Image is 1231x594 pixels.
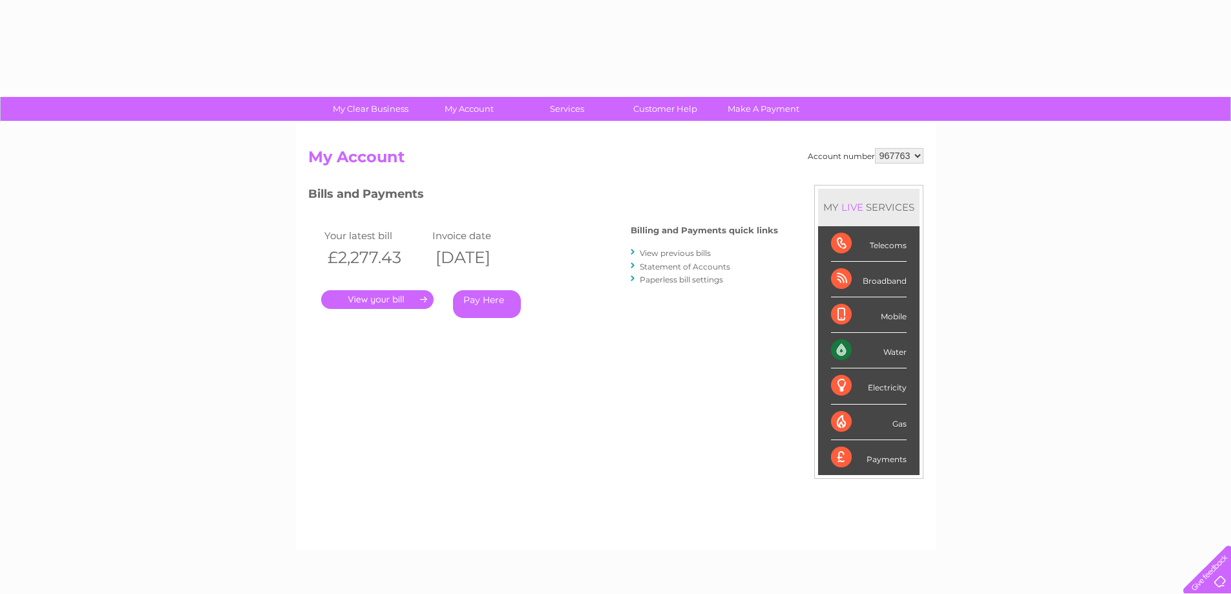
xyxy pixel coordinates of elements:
h4: Billing and Payments quick links [631,226,778,235]
th: £2,277.43 [321,244,430,271]
td: Invoice date [429,227,538,244]
h2: My Account [308,148,923,173]
a: View previous bills [640,248,711,258]
td: Your latest bill [321,227,430,244]
div: Payments [831,440,907,475]
div: Account number [808,148,923,164]
a: My Account [416,97,522,121]
a: Make A Payment [710,97,817,121]
th: [DATE] [429,244,538,271]
a: Pay Here [453,290,521,318]
a: Paperless bill settings [640,275,723,284]
a: . [321,290,434,309]
div: Gas [831,405,907,440]
h3: Bills and Payments [308,185,778,207]
a: Services [514,97,620,121]
div: Telecoms [831,226,907,262]
a: My Clear Business [317,97,424,121]
a: Statement of Accounts [640,262,730,271]
div: MY SERVICES [818,189,920,226]
a: Customer Help [612,97,719,121]
div: Water [831,333,907,368]
div: Broadband [831,262,907,297]
div: Mobile [831,297,907,333]
div: LIVE [839,201,866,213]
div: Electricity [831,368,907,404]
